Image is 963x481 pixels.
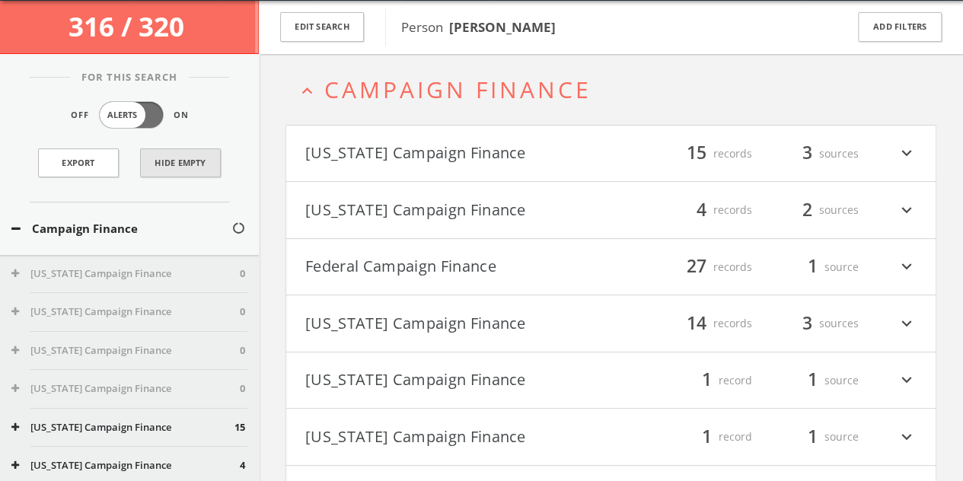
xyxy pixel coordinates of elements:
[305,197,611,223] button: [US_STATE] Campaign Finance
[324,74,592,105] span: Campaign Finance
[240,343,245,358] span: 0
[297,81,317,101] i: expand_less
[897,311,917,336] i: expand_more
[680,253,713,280] span: 27
[897,368,917,393] i: expand_more
[897,197,917,223] i: expand_more
[767,368,859,393] div: source
[240,458,245,473] span: 4
[897,424,917,450] i: expand_more
[680,140,713,167] span: 15
[767,311,859,336] div: sources
[767,254,859,280] div: source
[796,140,819,167] span: 3
[801,253,824,280] span: 1
[11,343,240,358] button: [US_STATE] Campaign Finance
[796,196,819,223] span: 2
[661,311,752,336] div: records
[661,141,752,167] div: records
[801,423,824,450] span: 1
[661,368,752,393] div: record
[897,254,917,280] i: expand_more
[69,8,190,44] span: 316 / 320
[234,420,245,435] span: 15
[695,423,719,450] span: 1
[690,196,713,223] span: 4
[801,367,824,393] span: 1
[767,197,859,223] div: sources
[767,424,859,450] div: source
[449,18,556,36] b: [PERSON_NAME]
[767,141,859,167] div: sources
[240,381,245,397] span: 0
[140,148,221,177] button: Hide Empty
[661,254,752,280] div: records
[305,254,611,280] button: Federal Campaign Finance
[305,311,611,336] button: [US_STATE] Campaign Finance
[11,381,240,397] button: [US_STATE] Campaign Finance
[174,109,189,122] span: On
[11,266,240,282] button: [US_STATE] Campaign Finance
[661,424,752,450] div: record
[70,70,189,85] span: For This Search
[240,266,245,282] span: 0
[71,109,89,122] span: Off
[305,424,611,450] button: [US_STATE] Campaign Finance
[305,141,611,167] button: [US_STATE] Campaign Finance
[305,368,611,393] button: [US_STATE] Campaign Finance
[240,304,245,320] span: 0
[297,77,936,102] button: expand_lessCampaign Finance
[401,18,556,36] span: Person
[11,420,234,435] button: [US_STATE] Campaign Finance
[11,458,240,473] button: [US_STATE] Campaign Finance
[280,12,364,42] button: Edit Search
[38,148,119,177] a: Export
[796,310,819,336] span: 3
[661,197,752,223] div: records
[11,304,240,320] button: [US_STATE] Campaign Finance
[897,141,917,167] i: expand_more
[680,310,713,336] span: 14
[695,367,719,393] span: 1
[11,220,231,237] button: Campaign Finance
[858,12,942,42] button: Add Filters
